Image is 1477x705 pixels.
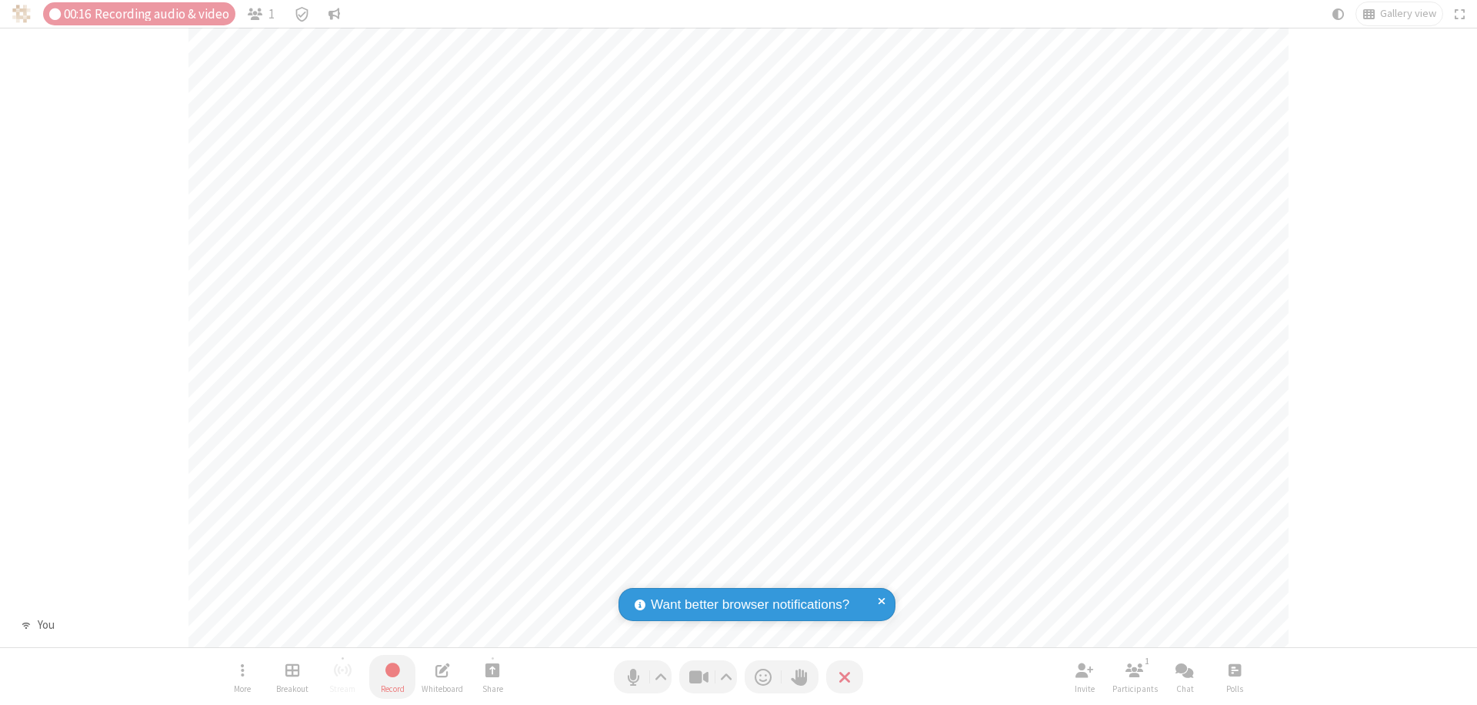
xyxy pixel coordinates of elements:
span: Breakout [276,684,308,693]
span: Recording audio & video [95,7,229,22]
button: Change layout [1356,2,1442,25]
button: Conversation [322,2,347,25]
span: 1 [268,7,275,22]
span: Stream [329,684,355,693]
span: Invite [1075,684,1095,693]
span: Record [381,684,405,693]
button: Audio settings [651,660,672,693]
button: Fullscreen [1449,2,1472,25]
img: QA Selenium DO NOT DELETE OR CHANGE [12,5,31,23]
span: 00:16 [64,7,91,22]
button: Open chat [1162,655,1208,699]
button: Unable to start streaming without first stopping recording [319,655,365,699]
span: Want better browser notifications? [651,595,849,615]
span: Share [482,684,503,693]
span: Participants [1112,684,1158,693]
button: Manage Breakout Rooms [269,655,315,699]
button: Raise hand [782,660,819,693]
button: Open participant list [242,2,282,25]
button: Open participant list [1112,655,1158,699]
button: Stop video (⌘+Shift+V) [679,660,737,693]
button: End or leave meeting [826,660,863,693]
button: Open poll [1212,655,1258,699]
span: Whiteboard [422,684,463,693]
button: Send a reaction [745,660,782,693]
button: Mute (⌘+Shift+A) [614,660,672,693]
span: Chat [1176,684,1194,693]
div: 1 [1141,654,1154,668]
div: Audio & video [43,2,235,25]
button: Video setting [716,660,737,693]
button: Open menu [219,655,265,699]
span: More [234,684,251,693]
button: Open shared whiteboard [419,655,465,699]
button: Stop recording [369,655,415,699]
div: You [32,616,60,634]
div: Meeting details Encryption enabled [287,2,316,25]
button: Start sharing [469,655,515,699]
button: Invite participants (⌘+Shift+I) [1062,655,1108,699]
span: Polls [1226,684,1243,693]
button: Using system theme [1326,2,1351,25]
span: Gallery view [1380,8,1436,20]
